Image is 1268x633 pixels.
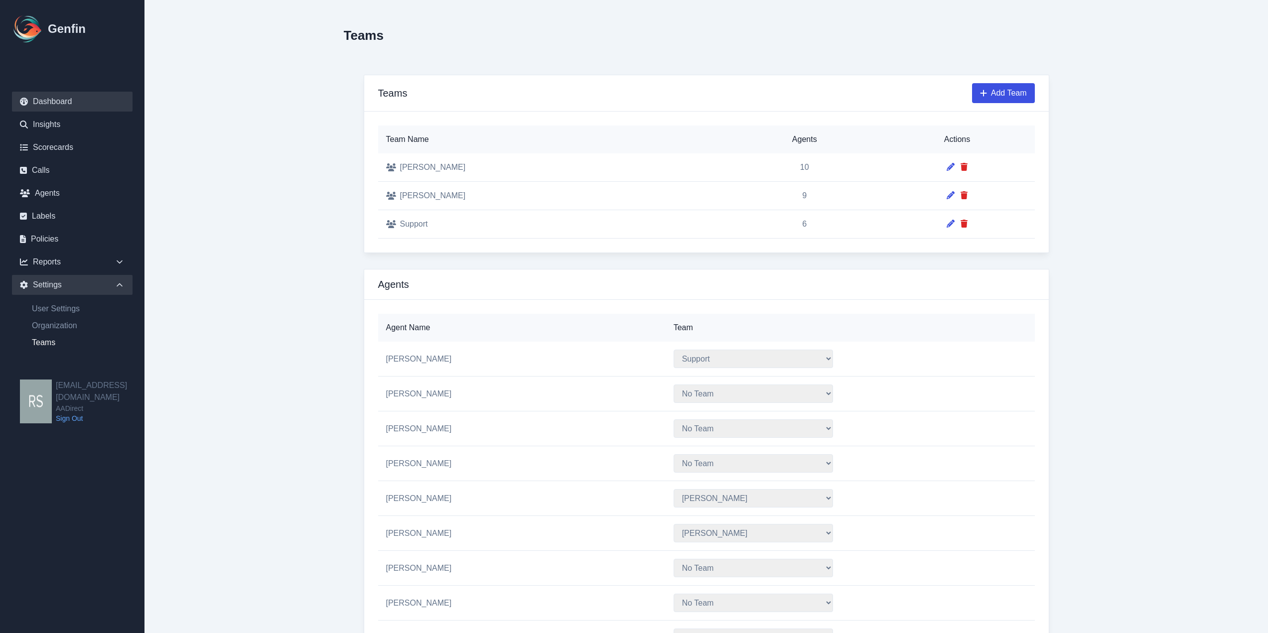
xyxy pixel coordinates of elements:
[386,494,452,503] span: [PERSON_NAME]
[386,599,452,607] span: [PERSON_NAME]
[24,303,133,315] a: User Settings
[56,380,144,403] h2: [EMAIL_ADDRESS][DOMAIN_NAME]
[400,161,466,173] span: [PERSON_NAME]
[24,337,133,349] a: Teams
[386,389,452,398] span: [PERSON_NAME]
[12,13,44,45] img: Logo
[20,380,52,423] img: rsharma@aainsco.com
[12,137,133,157] a: Scorecards
[666,314,1035,342] th: Team
[378,277,1035,291] h3: Agents
[400,218,428,230] span: Support
[12,160,133,180] a: Calls
[386,529,452,537] span: [PERSON_NAME]
[386,459,452,468] span: [PERSON_NAME]
[378,126,730,153] th: Team Name
[729,210,879,239] td: 6
[48,21,86,37] h1: Genfin
[56,403,144,413] span: AADirect
[879,126,1034,153] th: Actions
[729,182,879,210] td: 9
[12,206,133,226] a: Labels
[386,355,452,363] span: [PERSON_NAME]
[12,229,133,249] a: Policies
[386,424,452,433] span: [PERSON_NAME]
[729,153,879,182] td: 10
[344,28,384,43] h2: Teams
[24,320,133,332] a: Organization
[400,190,466,202] span: [PERSON_NAME]
[729,126,879,153] th: Agents
[12,115,133,134] a: Insights
[56,413,144,423] a: Sign Out
[378,314,666,342] th: Agent Name
[386,564,452,572] span: [PERSON_NAME]
[12,183,133,203] a: Agents
[972,83,1035,103] button: Add Team
[12,275,133,295] div: Settings
[378,86,408,100] h3: Teams
[12,92,133,112] a: Dashboard
[12,252,133,272] div: Reports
